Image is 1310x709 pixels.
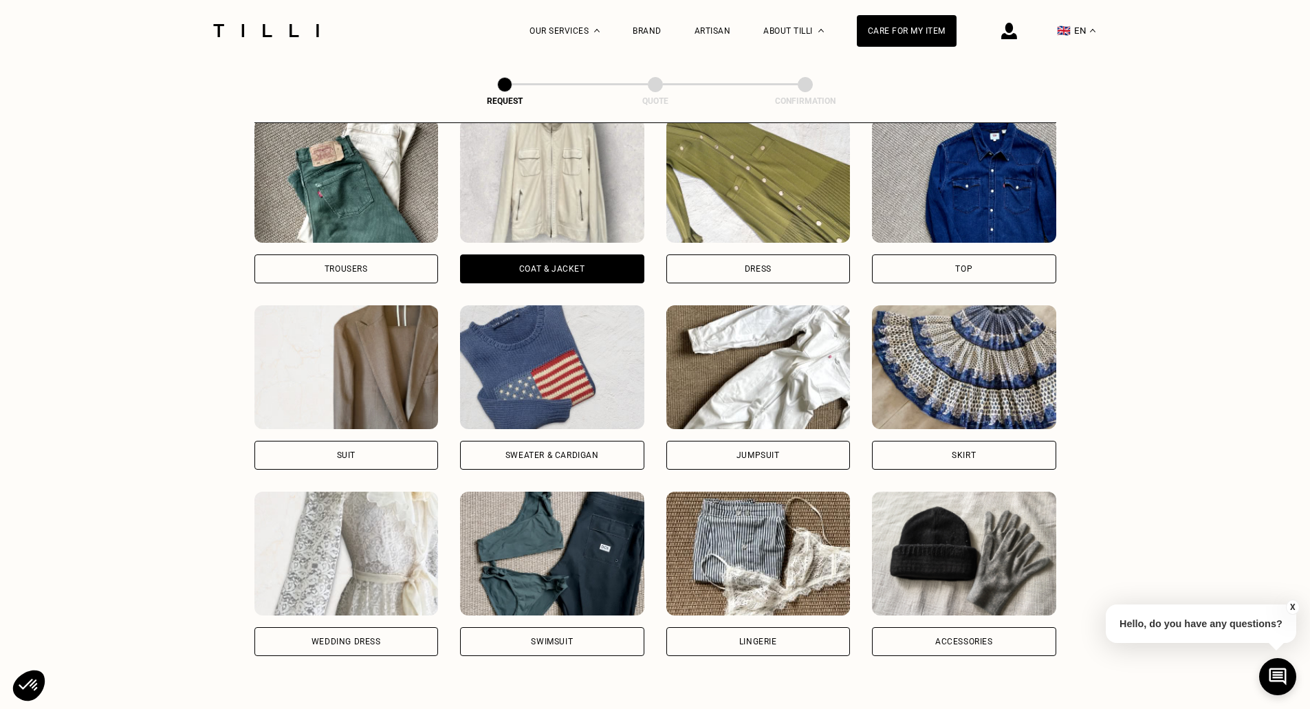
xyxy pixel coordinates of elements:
[872,305,1056,429] img: Tilli retouche votre Skirt
[337,451,356,459] div: Suit
[1090,29,1095,32] img: menu déroulant
[1001,23,1017,39] img: login icon
[872,119,1056,243] img: Tilli retouche votre Top
[312,637,381,646] div: Wedding dress
[952,451,976,459] div: Skirt
[1286,600,1300,615] button: X
[745,265,772,273] div: Dress
[505,451,599,459] div: Sweater & cardigan
[460,119,644,243] img: Tilli retouche votre Coat & Jacket
[254,305,439,429] img: Tilli retouche votre Suit
[935,637,993,646] div: Accessories
[872,492,1056,615] img: Tilli retouche votre Accessories
[594,29,600,32] img: Dropdown menu
[955,265,972,273] div: Top
[857,15,957,47] a: Care for my item
[633,26,662,36] a: Brand
[1057,24,1071,37] span: 🇬🇧
[519,265,585,273] div: Coat & Jacket
[1106,604,1296,643] p: Hello, do you have any questions?
[739,637,777,646] div: Lingerie
[587,96,724,106] div: Quote
[460,305,644,429] img: Tilli retouche votre Sweater & cardigan
[436,96,574,106] div: Request
[666,305,851,429] img: Tilli retouche votre Jumpsuit
[325,265,368,273] div: Trousers
[666,492,851,615] img: Tilli retouche votre Lingerie
[818,29,824,32] img: About dropdown menu
[736,451,780,459] div: Jumpsuit
[208,24,324,37] img: Tilli seamstress service logo
[254,119,439,243] img: Tilli retouche votre Trousers
[666,119,851,243] img: Tilli retouche votre Dress
[736,96,874,106] div: Confirmation
[531,637,573,646] div: Swimsuit
[254,492,439,615] img: Tilli retouche votre Wedding dress
[460,492,644,615] img: Tilli retouche votre Swimsuit
[695,26,731,36] a: Artisan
